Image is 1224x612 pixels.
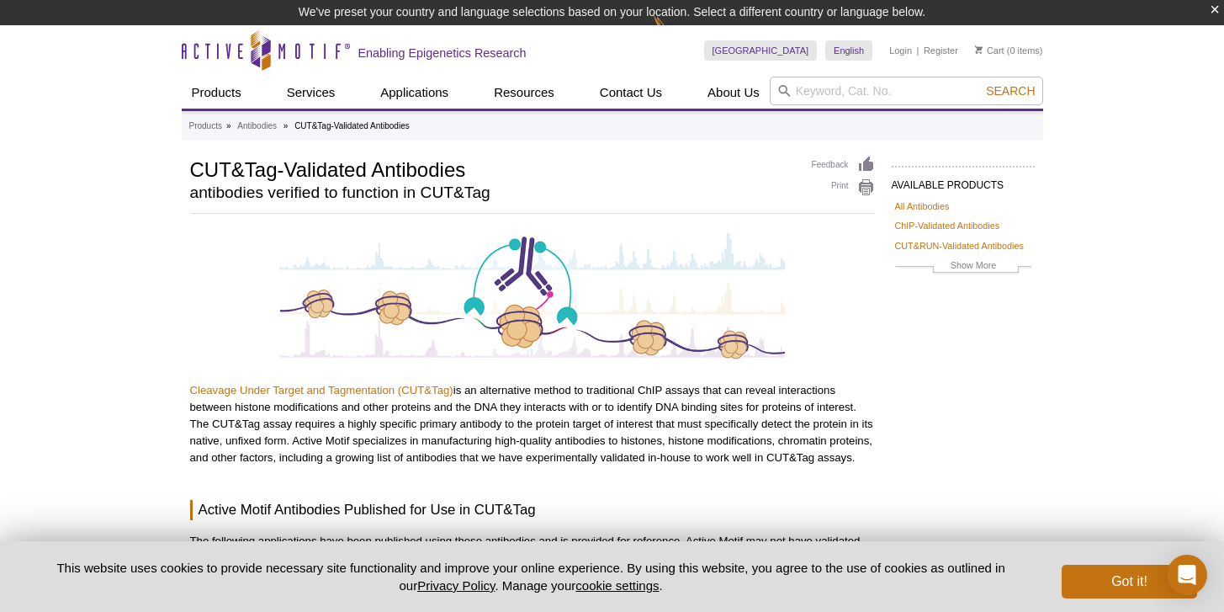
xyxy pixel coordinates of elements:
a: Services [277,77,346,109]
input: Keyword, Cat. No. [770,77,1043,105]
div: Open Intercom Messenger [1167,555,1207,595]
a: Show More [895,258,1031,277]
img: Your Cart [975,45,983,54]
h2: AVAILABLE PRODUCTS [892,166,1035,196]
h3: Active Motif Antibodies Published for Use in CUT&Tag [190,500,875,520]
p: is an alternative method to traditional ChIP assays that can reveal interactions between histone ... [190,382,875,466]
h1: CUT&Tag-Validated Antibodies [190,156,795,181]
a: [GEOGRAPHIC_DATA] [704,40,818,61]
li: » [283,121,289,130]
li: | [917,40,919,61]
a: About Us [697,77,770,109]
a: ChIP-Validated Antibodies [895,218,1000,233]
button: Search [981,83,1040,98]
a: Login [889,45,912,56]
h2: antibodies verified to function in CUT&Tag [190,185,795,200]
a: All Antibodies [895,199,950,214]
a: Applications [370,77,458,109]
span: Search [986,84,1035,98]
button: Got it! [1062,565,1196,599]
li: » [226,121,231,130]
a: Cleavage Under Target and Tagmentation (CUT&Tag) [190,384,453,396]
a: Products [189,119,222,134]
p: This website uses cookies to provide necessary site functionality and improve your online experie... [28,559,1035,594]
a: Cart [975,45,1004,56]
li: (0 items) [975,40,1043,61]
h2: Enabling Epigenetics Research [358,45,527,61]
a: Antibodies [237,119,277,134]
a: Privacy Policy [417,578,495,593]
img: Change Here [653,13,697,52]
a: Contact Us [590,77,672,109]
a: Register [924,45,958,56]
a: Print [812,178,875,197]
img: CUT&Tag [280,231,785,360]
p: The following applications have been published using these antibodies and is provided for referen... [190,533,875,567]
button: cookie settings [575,578,659,593]
li: CUT&Tag-Validated Antibodies [294,121,410,130]
a: English [825,40,872,61]
a: CUT&RUN-Validated Antibodies [895,238,1024,253]
a: Feedback [812,156,875,174]
a: Products [182,77,252,109]
a: Resources [484,77,564,109]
